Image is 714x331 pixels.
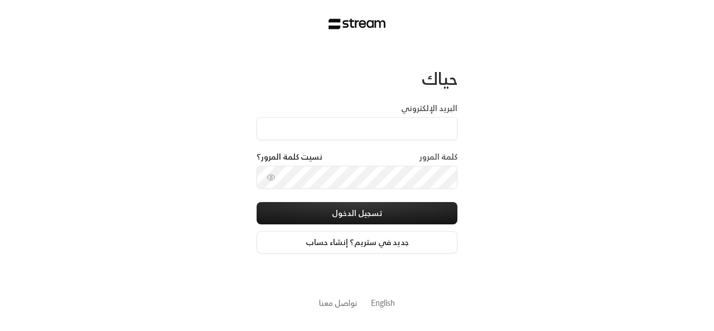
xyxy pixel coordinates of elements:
span: حياك [422,64,457,93]
a: جديد في ستريم؟ إنشاء حساب [257,231,457,253]
label: البريد الإلكتروني [401,103,457,114]
button: toggle password visibility [262,169,280,186]
a: English [371,292,395,313]
button: تواصل معنا [319,297,358,309]
label: كلمة المرور [419,151,457,162]
button: تسجيل الدخول [257,202,457,224]
img: Stream Logo [329,18,386,30]
a: نسيت كلمة المرور؟ [257,151,322,162]
a: تواصل معنا [319,296,358,310]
